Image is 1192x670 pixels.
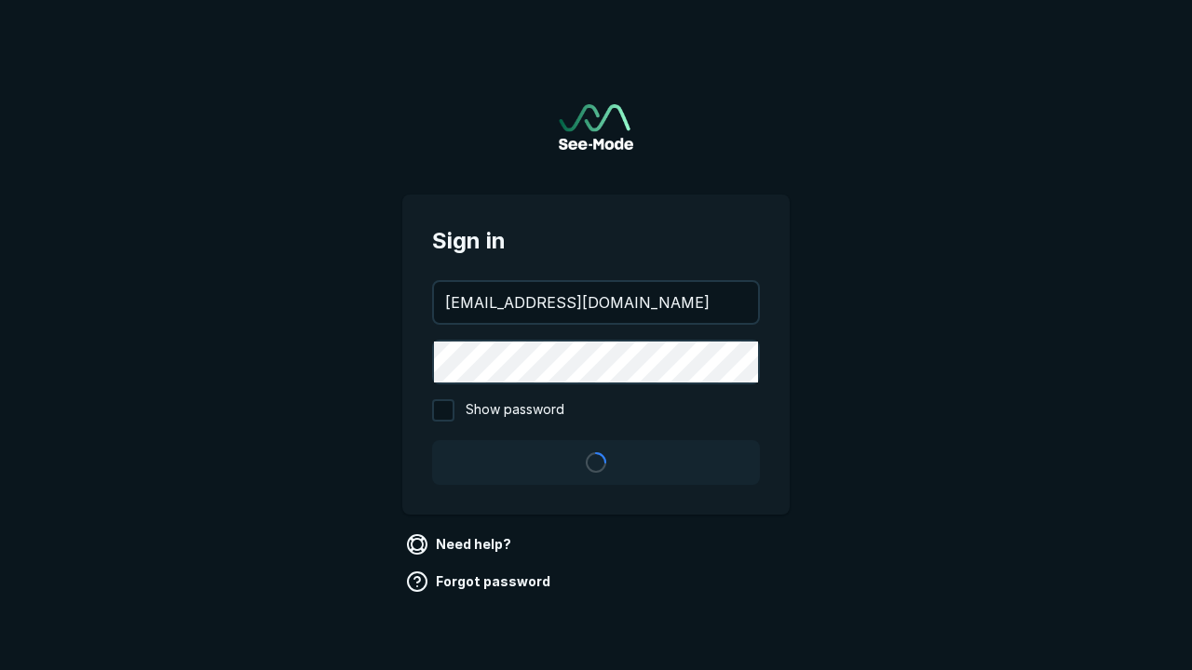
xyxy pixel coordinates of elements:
input: your@email.com [434,282,758,323]
a: Need help? [402,529,519,559]
span: Sign in [432,224,760,258]
a: Go to sign in [559,104,633,150]
span: Show password [466,399,564,422]
a: Forgot password [402,567,558,596]
img: See-Mode Logo [559,104,633,150]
